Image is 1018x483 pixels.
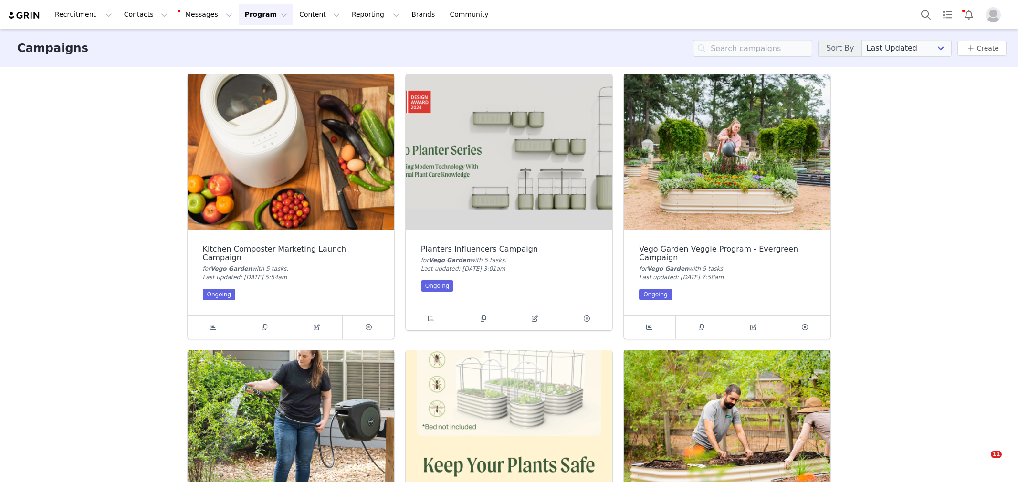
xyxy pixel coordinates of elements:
div: Last updated: [DATE] 7:58am [639,273,815,282]
div: Vego Garden Veggie Program - Evergreen Campaign [639,245,815,262]
img: Vego Garden Veggie Program - Evergreen Campaign [624,74,830,230]
img: placeholder-profile.jpg [986,7,1001,22]
img: Planters Influencers Campaign [406,74,612,230]
div: for with 5 task . [421,256,597,264]
button: Recruitment [49,4,118,25]
button: Create [957,41,1007,56]
span: s [720,265,723,272]
span: Vego Garden [429,257,470,263]
button: Content [294,4,346,25]
a: Brands [406,4,443,25]
span: s [283,265,286,272]
span: s [502,257,504,263]
div: Planters Influencers Campaign [421,245,597,253]
button: Program [239,4,293,25]
span: 11 [991,451,1002,458]
input: Search campaigns [693,40,812,57]
span: Vego Garden [647,265,689,272]
span: Vego Garden [210,265,252,272]
h3: Campaigns [17,40,88,57]
a: Tasks [937,4,958,25]
button: Contacts [118,4,173,25]
button: Search [915,4,936,25]
div: Last updated: [DATE] 3:01am [421,264,597,273]
a: Community [444,4,499,25]
iframe: Intercom live chat [971,451,994,473]
div: Kitchen Composter Marketing Launch Campaign [203,245,379,262]
div: Last updated: [DATE] 5:54am [203,273,379,282]
div: for with 5 task . [203,264,379,273]
div: Ongoing [203,289,236,300]
img: Kitchen Composter Marketing Launch Campaign [188,74,394,230]
div: Ongoing [421,280,454,292]
button: Notifications [958,4,979,25]
button: Profile [980,7,1010,22]
img: grin logo [8,11,41,20]
button: Reporting [346,4,405,25]
a: Create [965,42,999,54]
div: for with 5 task . [639,264,815,273]
div: Ongoing [639,289,672,300]
button: Messages [174,4,238,25]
